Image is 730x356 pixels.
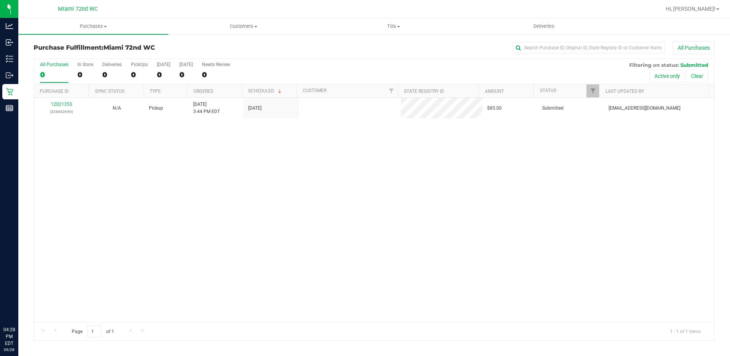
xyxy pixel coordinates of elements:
[202,62,230,67] div: Needs Review
[3,347,15,353] p: 09/28
[58,6,98,12] span: Miami 72nd WC
[202,70,230,79] div: 0
[3,326,15,347] p: 04:28 PM EDT
[18,18,168,34] a: Purchases
[113,105,121,112] button: N/A
[157,62,170,67] div: [DATE]
[248,105,262,112] span: [DATE]
[673,41,715,54] button: All Purchases
[150,89,161,94] a: Type
[6,104,13,112] inline-svg: Reports
[168,18,318,34] a: Customers
[649,70,685,83] button: Active only
[179,62,193,67] div: [DATE]
[487,105,502,112] span: $85.00
[248,88,283,94] a: Scheduled
[319,23,468,30] span: Tills
[95,89,124,94] a: Sync Status
[39,108,85,115] p: (328802699)
[40,62,68,67] div: All Purchases
[629,62,679,68] span: Filtering on status:
[540,88,556,93] a: Status
[680,62,708,68] span: Submitted
[193,101,220,115] span: [DATE] 3:44 PM EDT
[102,70,122,79] div: 0
[609,105,680,112] span: [EMAIL_ADDRESS][DOMAIN_NAME]
[78,62,93,67] div: In Store
[6,22,13,30] inline-svg: Analytics
[179,70,193,79] div: 0
[87,325,101,337] input: 1
[542,105,564,112] span: Submitted
[319,18,469,34] a: Tills
[157,70,170,79] div: 0
[6,39,13,46] inline-svg: Inbound
[113,105,121,111] span: Not Applicable
[169,23,318,30] span: Customers
[404,89,444,94] a: State Registry ID
[103,44,155,51] span: Miami 72nd WC
[131,62,148,67] div: PickUps
[6,88,13,95] inline-svg: Retail
[606,89,644,94] a: Last Updated By
[51,102,72,107] a: 12021353
[8,295,31,318] iframe: Resource center
[666,6,715,12] span: Hi, [PERSON_NAME]!
[40,70,68,79] div: 0
[385,84,398,97] a: Filter
[131,70,148,79] div: 0
[686,70,708,83] button: Clear
[78,70,93,79] div: 0
[485,89,504,94] a: Amount
[586,84,599,97] a: Filter
[6,55,13,63] inline-svg: Inventory
[512,42,665,53] input: Search Purchase ID, Original ID, State Registry ID or Customer Name...
[149,105,163,112] span: Pickup
[18,23,168,30] span: Purchases
[102,62,122,67] div: Deliveries
[664,325,707,337] span: 1 - 1 of 1 items
[469,18,619,34] a: Deliveries
[303,88,326,93] a: Customer
[40,89,69,94] a: Purchase ID
[194,89,213,94] a: Ordered
[6,71,13,79] inline-svg: Outbound
[523,23,565,30] span: Deliveries
[65,325,120,337] span: Page of 1
[34,44,261,51] h3: Purchase Fulfillment:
